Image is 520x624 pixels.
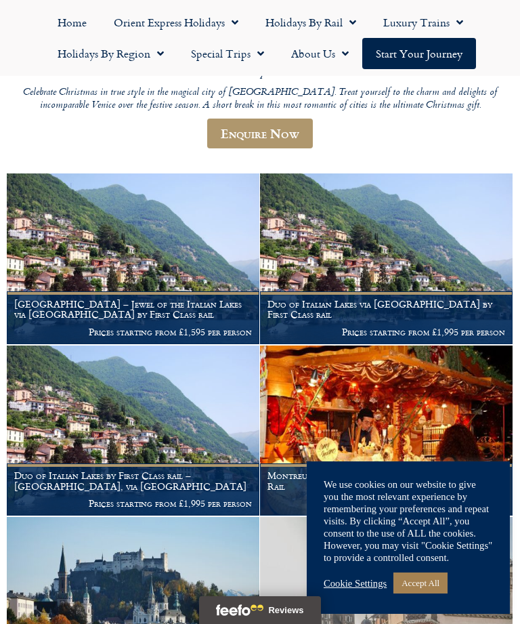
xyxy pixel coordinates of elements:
[267,327,505,337] p: Prices starting from £1,995 per person
[14,299,252,320] h1: [GEOGRAPHIC_DATA] – Jewel of the Italian Lakes via [GEOGRAPHIC_DATA] by First Class rail
[324,577,387,589] a: Cookie Settings
[7,173,260,344] a: [GEOGRAPHIC_DATA] – Jewel of the Italian Lakes via [GEOGRAPHIC_DATA] by First Class rail Prices s...
[100,7,252,38] a: Orient Express Holidays
[44,7,100,38] a: Home
[207,119,313,148] a: Enquire Now
[267,299,505,320] h1: Duo of Italian Lakes via [GEOGRAPHIC_DATA] by First Class rail
[362,38,476,69] a: Start your Journey
[7,7,513,69] nav: Menu
[7,346,260,516] a: Duo of Italian Lakes by First Class rail – [GEOGRAPHIC_DATA], via [GEOGRAPHIC_DATA] Prices starti...
[267,498,505,509] p: Prices From £975 per person
[7,5,513,81] p: Why not explore a Christmas market? The beauty of these is that they still convey a real traditio...
[324,478,493,564] div: We use cookies on our website to give you the most relevant experience by remembering your prefer...
[260,346,513,516] a: Montreux Luxury Christmas Markets by First Class Rail Prices From £975 per person
[267,470,505,492] h1: Montreux Luxury Christmas Markets by First Class Rail
[44,38,177,69] a: Holidays by Region
[370,7,477,38] a: Luxury Trains
[14,327,252,337] p: Prices starting from £1,595 per person
[14,498,252,509] p: Prices starting from £1,995 per person
[393,573,448,594] a: Accept All
[14,470,252,492] h1: Duo of Italian Lakes by First Class rail – [GEOGRAPHIC_DATA], via [GEOGRAPHIC_DATA]
[177,38,278,69] a: Special Trips
[252,7,370,38] a: Holidays by Rail
[7,87,513,112] p: Celebrate Christmas in true style in the magical city of [GEOGRAPHIC_DATA]. Treat yourself to the...
[260,173,513,344] a: Duo of Italian Lakes via [GEOGRAPHIC_DATA] by First Class rail Prices starting from £1,995 per pe...
[278,38,362,69] a: About Us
